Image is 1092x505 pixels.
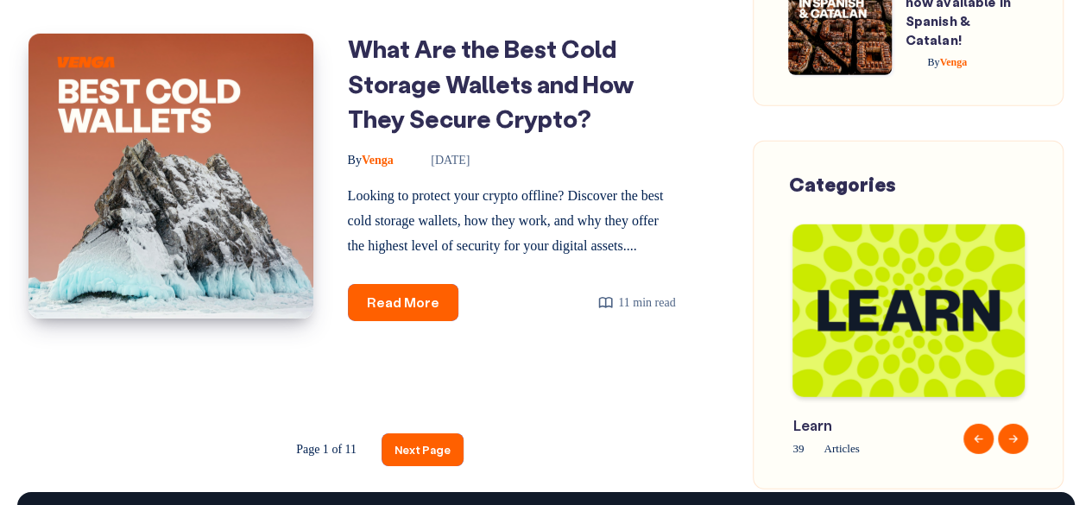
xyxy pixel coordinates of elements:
a: Read More [348,284,458,321]
a: Next Page [382,433,464,465]
span: Venga [348,154,394,167]
span: Learn [792,414,952,436]
span: Venga [927,56,967,68]
a: ByVenga [905,56,967,68]
div: 11 min read [597,292,675,313]
a: What Are the Best Cold Storage Wallets and How They Secure Crypto? [348,33,634,134]
img: Blog-Tag-Cover---Learn.png [792,224,1025,397]
a: ByVenga [348,154,397,167]
button: Next [998,424,1028,454]
span: Categories [788,172,895,197]
span: By [927,56,939,68]
img: Image of: What Are the Best Cold Storage Wallets and How They Secure Crypto? [28,34,313,319]
span: By [348,154,362,167]
p: Looking to protect your crypto offline? Discover the best cold storage wallets, how they work, an... [348,184,676,258]
button: Previous [963,424,994,454]
span: Page 1 of 11 [283,434,369,465]
span: 39 Articles [792,438,952,458]
time: [DATE] [407,154,470,167]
